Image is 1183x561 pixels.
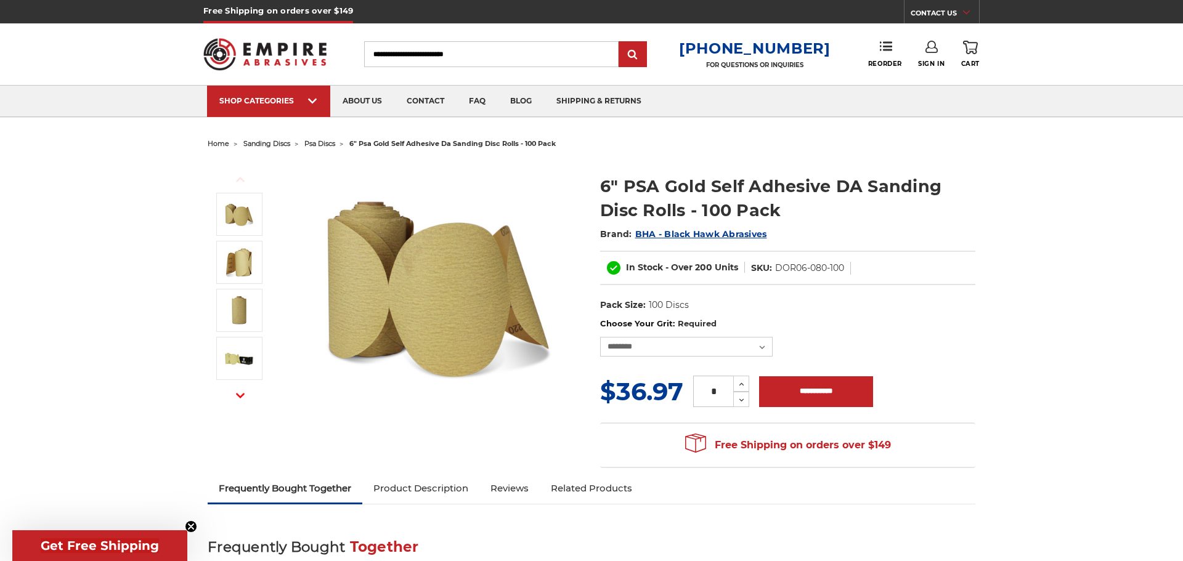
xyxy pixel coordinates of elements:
img: Empire Abrasives [203,30,327,78]
dd: DOR06-080-100 [775,262,844,275]
a: CONTACT US [911,6,979,23]
img: 6" DA Sanding Discs on a Roll [224,199,254,230]
a: blog [498,86,544,117]
button: Previous [226,166,255,193]
img: 6" Roll of Gold PSA Discs [224,247,254,278]
a: shipping & returns [544,86,654,117]
span: Units [715,262,738,273]
img: 6" Sticky Backed Sanding Discs [224,295,254,326]
span: Cart [961,60,980,68]
a: about us [330,86,394,117]
dd: 100 Discs [649,299,689,312]
a: [PHONE_NUMBER] [679,39,831,57]
a: Product Description [362,475,479,502]
label: Choose Your Grit: [600,318,975,330]
div: SHOP CATEGORIES [219,96,318,105]
img: Black Hawk Abrasives 6" Gold Sticky Back PSA Discs [224,343,254,374]
span: - Over [665,262,693,273]
dt: SKU: [751,262,772,275]
dt: Pack Size: [600,299,646,312]
a: Cart [961,41,980,68]
a: BHA - Black Hawk Abrasives [635,228,767,240]
a: Related Products [540,475,643,502]
div: Get Free ShippingClose teaser [12,530,187,561]
h1: 6" PSA Gold Self Adhesive DA Sanding Disc Rolls - 100 Pack [600,174,975,222]
span: 200 [695,262,712,273]
small: Required [678,318,717,328]
span: Together [350,538,419,555]
input: Submit [620,42,645,67]
span: $36.97 [600,376,683,406]
span: Sign In [918,60,945,68]
a: faq [457,86,498,117]
button: Next [226,382,255,409]
a: Frequently Bought Together [208,475,362,502]
button: Close teaser [185,520,197,533]
span: Brand: [600,228,632,240]
span: Frequently Bought [208,538,345,555]
span: 6" psa gold self adhesive da sanding disc rolls - 100 pack [349,139,556,148]
a: home [208,139,229,148]
a: contact [394,86,457,117]
p: FOR QUESTIONS OR INQUIRIES [679,61,831,69]
a: sanding discs [243,139,290,148]
span: Free Shipping on orders over $149 [685,433,891,458]
a: Reviews [479,475,540,502]
span: Reorder [868,60,902,68]
img: 6" DA Sanding Discs on a Roll [314,161,560,408]
span: In Stock [626,262,663,273]
a: Reorder [868,41,902,67]
span: Get Free Shipping [41,538,159,553]
a: psa discs [304,139,335,148]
